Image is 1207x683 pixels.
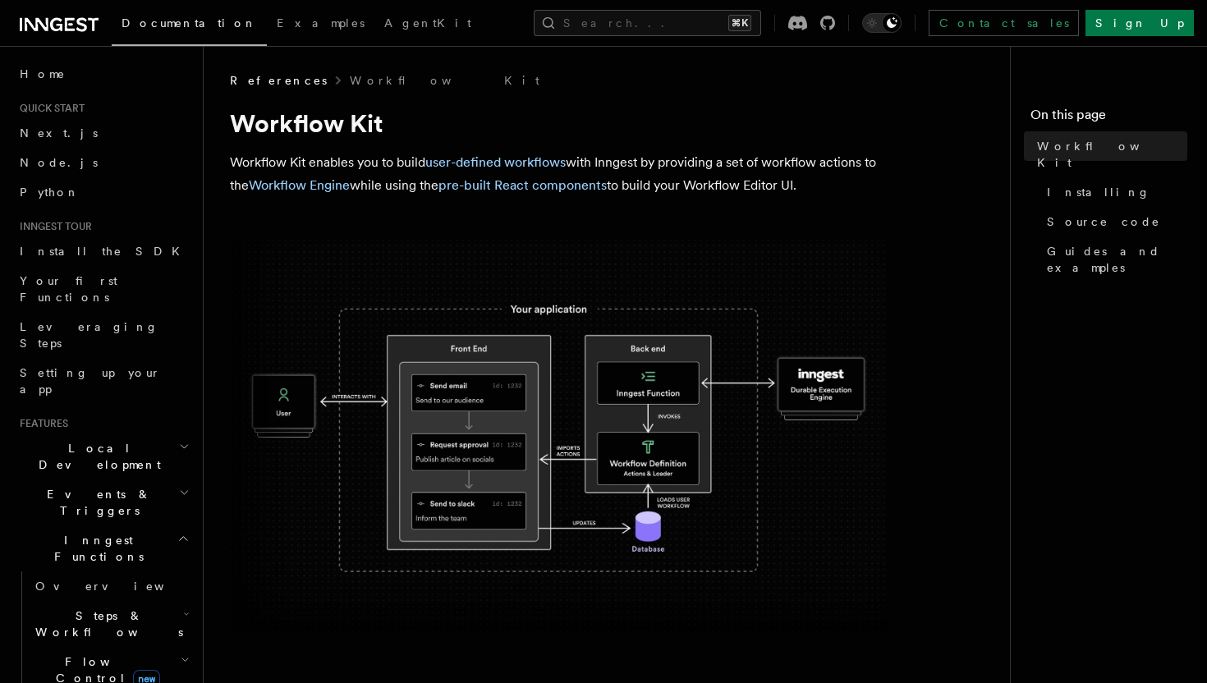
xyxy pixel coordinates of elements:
[20,320,158,350] span: Leveraging Steps
[20,66,66,82] span: Home
[350,72,539,89] a: Workflow Kit
[122,16,257,30] span: Documentation
[29,607,183,640] span: Steps & Workflows
[728,15,751,31] kbd: ⌘K
[112,5,267,46] a: Documentation
[1047,213,1160,230] span: Source code
[230,108,887,138] h1: Workflow Kit
[20,366,161,396] span: Setting up your app
[862,13,902,33] button: Toggle dark mode
[1047,184,1150,200] span: Installing
[374,5,481,44] a: AgentKit
[230,240,887,633] img: The Workflow Kit provides a Workflow Engine to compose workflow actions on the back end and a set...
[13,266,193,312] a: Your first Functions
[13,525,193,571] button: Inngest Functions
[277,16,365,30] span: Examples
[1030,131,1187,177] a: Workflow Kit
[425,154,566,170] a: user-defined workflows
[20,245,190,258] span: Install the SDK
[230,151,887,197] p: Workflow Kit enables you to build with Inngest by providing a set of workflow actions to the whil...
[13,177,193,207] a: Python
[13,417,68,430] span: Features
[534,10,761,36] button: Search...⌘K
[13,486,179,519] span: Events & Triggers
[20,156,98,169] span: Node.js
[20,274,117,304] span: Your first Functions
[13,236,193,266] a: Install the SDK
[1040,236,1187,282] a: Guides and examples
[20,186,80,199] span: Python
[929,10,1079,36] a: Contact sales
[13,479,193,525] button: Events & Triggers
[35,580,204,593] span: Overview
[1040,177,1187,207] a: Installing
[1085,10,1194,36] a: Sign Up
[13,102,85,115] span: Quick start
[13,220,92,233] span: Inngest tour
[1030,105,1187,131] h4: On this page
[29,601,193,647] button: Steps & Workflows
[13,59,193,89] a: Home
[20,126,98,140] span: Next.js
[13,148,193,177] a: Node.js
[13,312,193,358] a: Leveraging Steps
[1040,207,1187,236] a: Source code
[230,72,327,89] span: References
[29,571,193,601] a: Overview
[13,118,193,148] a: Next.js
[13,433,193,479] button: Local Development
[13,358,193,404] a: Setting up your app
[13,440,179,473] span: Local Development
[1047,243,1187,276] span: Guides and examples
[438,177,607,193] a: pre-built React components
[249,177,350,193] a: Workflow Engine
[13,532,177,565] span: Inngest Functions
[1037,138,1187,171] span: Workflow Kit
[267,5,374,44] a: Examples
[384,16,471,30] span: AgentKit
